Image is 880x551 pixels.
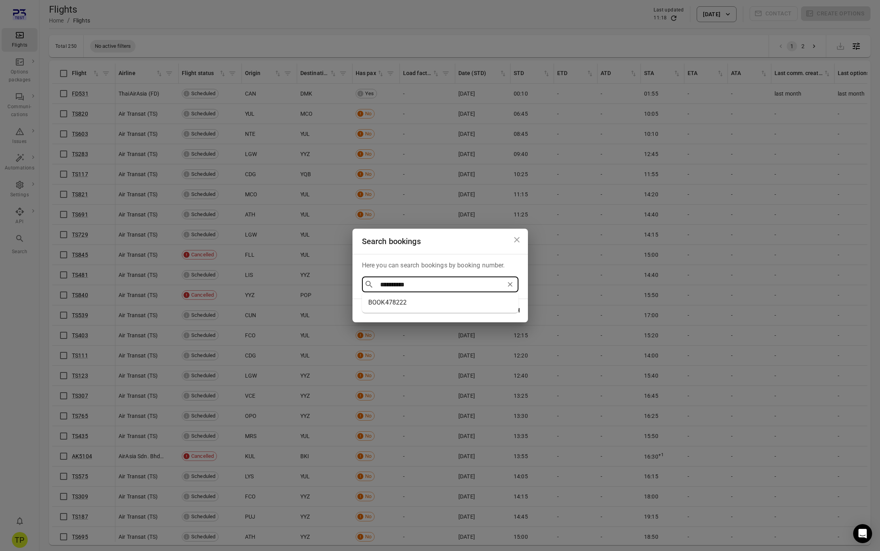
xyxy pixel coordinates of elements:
button: Clear [505,279,516,290]
p: Here you can search bookings by booking number. [362,261,518,270]
h2: Search bookings [352,229,528,254]
li: BOOK478222 [362,295,518,310]
div: Open Intercom Messenger [853,524,872,543]
button: Close dialog [509,232,525,248]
